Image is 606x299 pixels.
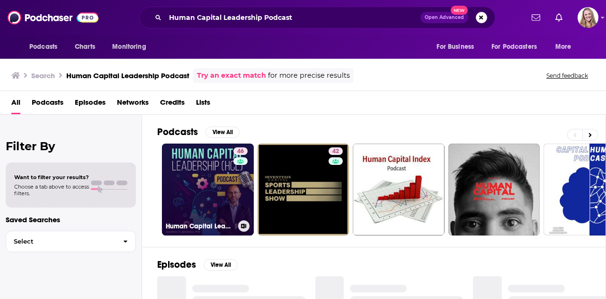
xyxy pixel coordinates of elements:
p: Saved Searches [6,215,136,224]
h2: Podcasts [157,126,198,138]
a: PodcastsView All [157,126,240,138]
button: open menu [430,38,486,56]
input: Search podcasts, credits, & more... [165,10,420,25]
span: For Business [437,40,474,54]
a: Credits [160,95,185,114]
button: View All [205,127,240,138]
span: New [451,6,468,15]
span: Monitoring [112,40,146,54]
a: All [11,95,20,114]
span: 46 [237,147,244,156]
a: Lists [196,95,210,114]
span: Logged in as KirstinPitchPR [578,7,598,28]
span: Podcasts [29,40,57,54]
a: 46Human Capital Leadership [162,144,254,236]
button: View All [204,259,238,271]
a: 42 [329,147,343,155]
a: EpisodesView All [157,259,238,271]
a: Podcasts [32,95,63,114]
img: Podchaser - Follow, Share and Rate Podcasts [8,9,98,27]
span: For Podcasters [491,40,537,54]
button: Open AdvancedNew [420,12,468,23]
span: Charts [75,40,95,54]
a: Episodes [75,95,106,114]
button: open menu [549,38,583,56]
span: Open Advanced [425,15,464,20]
button: open menu [23,38,70,56]
button: open menu [106,38,158,56]
h3: Human Capital Leadership [166,222,234,230]
button: Show profile menu [578,7,598,28]
a: Show notifications dropdown [552,9,566,26]
a: Networks [117,95,149,114]
div: Search podcasts, credits, & more... [139,7,495,28]
span: Choose a tab above to access filters. [14,183,89,197]
img: User Profile [578,7,598,28]
span: for more precise results [268,70,350,81]
h2: Episodes [157,259,196,271]
a: 46 [233,147,248,155]
button: Select [6,231,136,252]
span: More [555,40,571,54]
h3: Search [31,71,55,80]
h3: Human Capital Leadership Podcast [66,71,189,80]
span: Want to filter your results? [14,174,89,181]
button: open menu [485,38,551,56]
a: Charts [69,38,101,56]
a: Try an exact match [197,70,266,81]
h2: Filter By [6,139,136,153]
span: 42 [332,147,339,156]
span: Select [6,238,116,245]
a: 42 [258,144,349,236]
button: Send feedback [544,72,591,80]
a: Show notifications dropdown [528,9,544,26]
